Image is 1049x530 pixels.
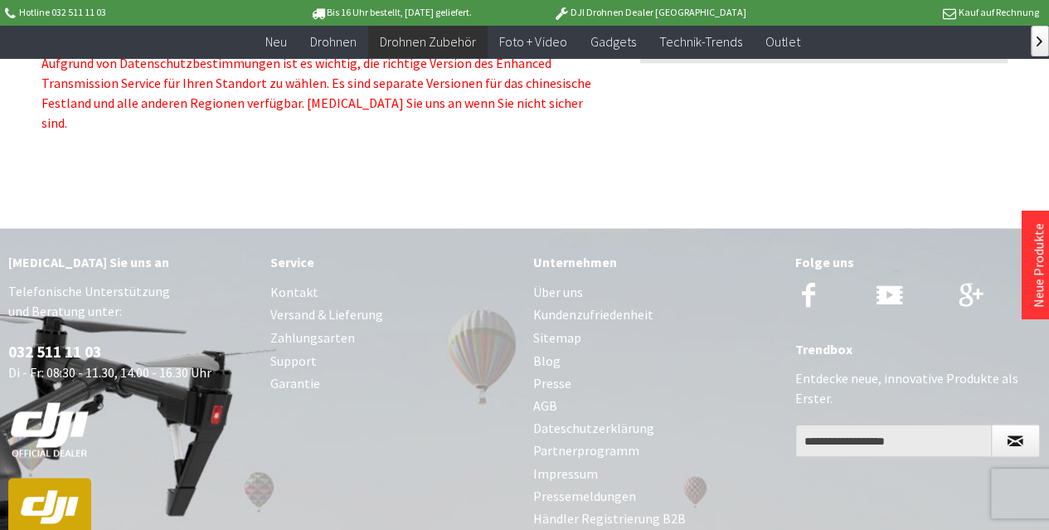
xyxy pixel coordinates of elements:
[795,251,1041,273] div: Folge uns
[533,439,779,461] a: Partnerprogramm
[533,372,779,394] a: Presse
[520,2,779,22] p: DJI Drohnen Dealer [GEOGRAPHIC_DATA]
[270,304,516,326] a: Versand & Lieferung
[533,281,779,304] a: Über uns
[753,25,811,59] a: Outlet
[795,367,1041,407] p: Entdecke neue, innovative Produkte als Erster.
[533,326,779,348] a: Sitemap
[299,25,368,59] a: Drohnen
[533,349,779,372] a: Blog
[8,341,101,361] a: 032 511 11 03
[310,33,357,50] span: Drohnen
[533,484,779,507] a: Pressemeldungen
[270,326,516,348] a: Zahlungsarten
[265,33,287,50] span: Neu
[8,401,91,458] img: white-dji-schweiz-logo-official_140x140.png
[380,33,476,50] span: Drohnen Zubehör
[270,349,516,372] a: Support
[2,2,260,22] p: Hotline 032 511 11 03
[8,251,254,273] div: [MEDICAL_DATA] Sie uns an
[795,424,992,457] input: Ihre E-Mail Adresse
[533,251,779,273] div: Unternehmen
[765,33,799,50] span: Outlet
[533,416,779,439] a: Dateschutzerklärung
[590,33,635,50] span: Gadgets
[270,281,516,304] a: Kontakt
[795,338,1041,359] div: Trendbox
[647,25,753,59] a: Technik-Trends
[270,372,516,394] a: Garantie
[578,25,647,59] a: Gadgets
[368,25,488,59] a: Drohnen Zubehör
[533,304,779,326] a: Kundenzufriedenheit
[1037,36,1042,46] span: 
[991,424,1040,457] button: Newsletter abonnieren
[270,251,516,273] div: Service
[533,394,779,416] a: AGB
[254,25,299,59] a: Neu
[1030,223,1047,308] a: Neue Produkte
[533,462,779,484] a: Impressum
[261,2,520,22] p: Bis 16 Uhr bestellt, [DATE] geliefert.
[658,33,741,50] span: Technik-Trends
[779,2,1038,22] p: Kauf auf Rechnung
[533,507,779,529] a: Händler Registrierung B2B
[499,33,566,50] span: Foto + Video
[488,25,578,59] a: Foto + Video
